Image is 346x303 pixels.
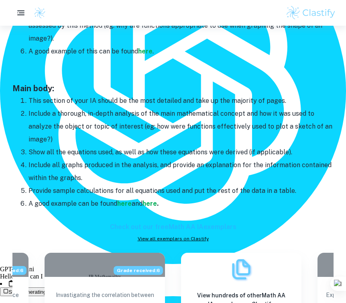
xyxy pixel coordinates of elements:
[229,257,253,281] img: Exemplars
[117,200,132,207] a: here
[12,222,334,232] h6: Check out our free Math AA IA exemplars
[28,184,334,197] li: Provide sample calculations for all equations used and put the rest of the data in a table.
[28,197,334,210] li: A good example can be found and
[114,266,163,275] span: Grade received: 6
[142,200,157,207] a: here
[285,5,336,21] img: Clastify logo
[157,200,159,207] strong: .
[28,107,334,146] li: Include a thorough, in-depth analysis of the main mathematical concept and how it was used to ana...
[29,7,46,19] a: Clastify logo
[12,235,334,242] a: View all exemplars on Clastify
[12,82,334,94] h3: Main body:
[28,94,334,107] li: This section of your IA should be the most detailed and take up the majority of pages.
[28,159,334,184] li: Include all graphs produced in the analysis, and provide an explanation for the information conta...
[138,47,153,55] a: here
[34,7,46,19] img: Clastify logo
[28,146,334,159] li: Show all the equations used, as well as how these equations were derived (if applicable).
[28,45,334,58] li: A good example of this can be found .
[28,6,334,45] li: Provide a short background information to the main object being studied and include why it can be...
[3,289,46,295] div: Stop generating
